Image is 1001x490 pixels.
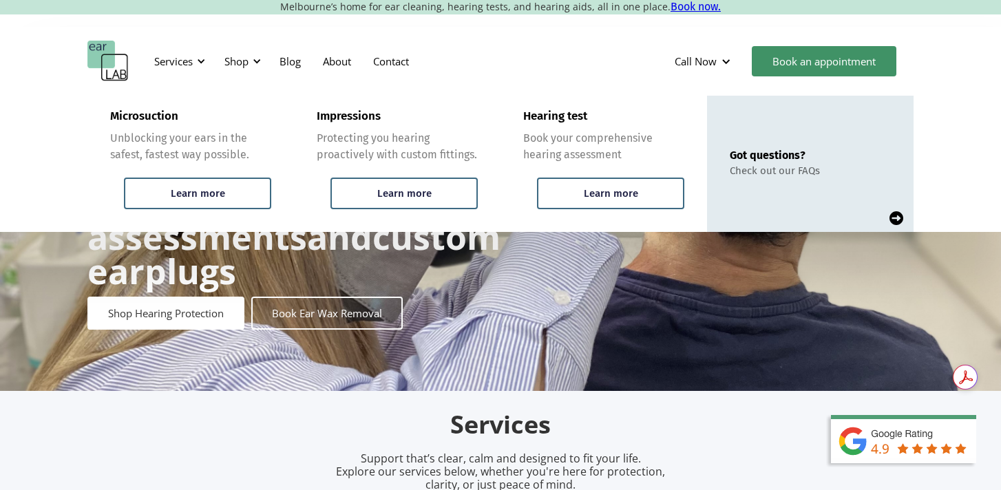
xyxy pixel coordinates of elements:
[110,109,178,123] div: Microsuction
[87,213,500,295] strong: custom earplugs
[584,187,638,200] div: Learn more
[87,297,244,330] a: Shop Hearing Protection
[146,41,209,82] div: Services
[177,409,824,441] h2: Services
[707,96,914,232] a: Got questions?Check out our FAQs
[523,109,587,123] div: Hearing test
[377,187,432,200] div: Learn more
[752,46,896,76] a: Book an appointment
[268,41,312,81] a: Blog
[224,54,249,68] div: Shop
[317,109,381,123] div: Impressions
[317,130,478,163] div: Protecting you hearing proactively with custom fittings.
[154,54,193,68] div: Services
[730,149,820,162] div: Got questions?
[362,41,420,81] a: Contact
[294,96,500,232] a: ImpressionsProtecting you hearing proactively with custom fittings.Learn more
[216,41,265,82] div: Shop
[251,297,403,330] a: Book Ear Wax Removal
[87,96,294,232] a: MicrosuctionUnblocking your ears in the safest, fastest way possible.Learn more
[312,41,362,81] a: About
[87,41,129,82] a: home
[523,130,684,163] div: Book your comprehensive hearing assessment
[675,54,717,68] div: Call Now
[664,41,745,82] div: Call Now
[500,96,707,232] a: Hearing testBook your comprehensive hearing assessmentLearn more
[110,130,271,163] div: Unblocking your ears in the safest, fastest way possible.
[87,151,500,288] h1: and
[730,164,820,177] div: Check out our FAQs
[171,187,225,200] div: Learn more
